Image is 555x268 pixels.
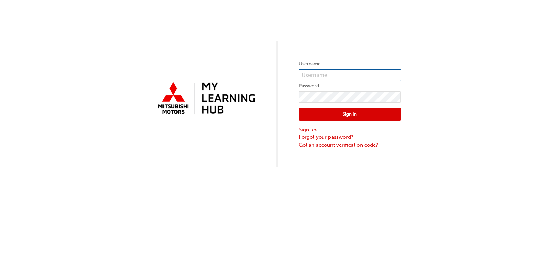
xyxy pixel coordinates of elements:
[154,79,257,118] img: mmal
[299,133,401,141] a: Forgot your password?
[299,69,401,81] input: Username
[299,82,401,90] label: Password
[299,141,401,149] a: Got an account verification code?
[299,108,401,121] button: Sign In
[299,60,401,68] label: Username
[299,126,401,134] a: Sign up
